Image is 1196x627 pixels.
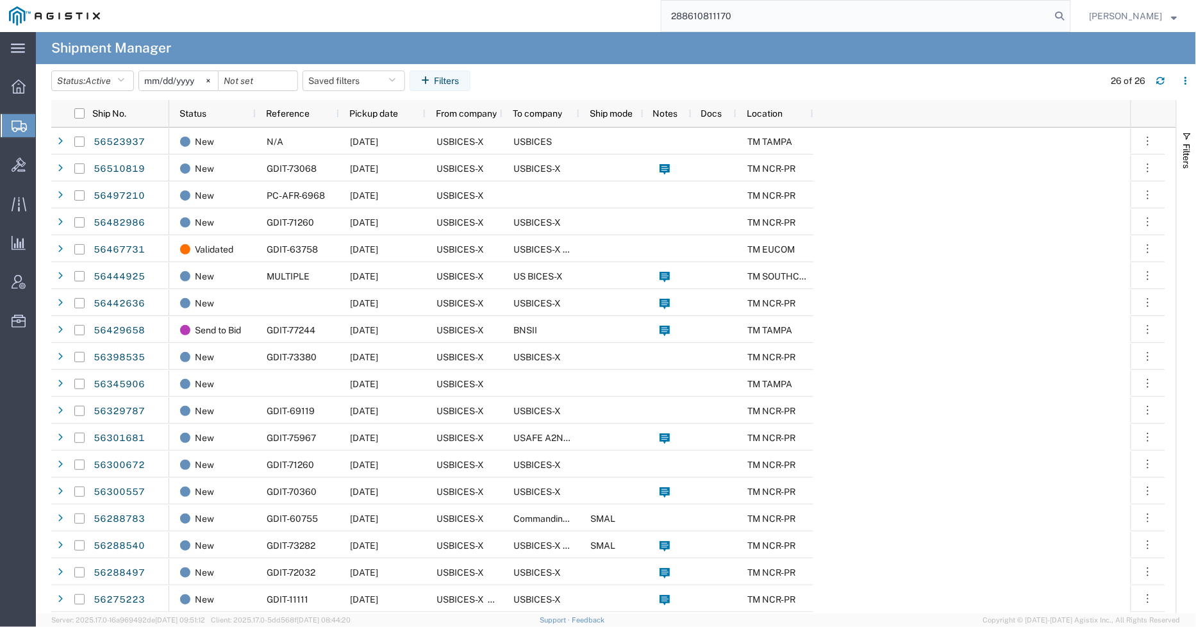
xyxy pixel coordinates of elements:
span: 08/14/2025 [350,433,378,443]
span: USBICES-X [436,379,484,389]
span: New [195,209,214,236]
span: PC-AFR-6968 [267,190,325,201]
a: 56275223 [93,590,145,610]
span: New [195,263,214,290]
span: TM NCR-PR [747,433,795,443]
span: New [195,478,214,505]
span: Status [179,108,206,119]
button: [PERSON_NAME] [1089,8,1178,24]
img: logo [9,6,100,26]
span: New [195,182,214,209]
a: 56300672 [93,455,145,476]
span: USBICES-X [513,594,561,605]
a: 56329787 [93,401,145,422]
span: Copyright © [DATE]-[DATE] Agistix Inc., All Rights Reserved [983,615,1181,626]
a: 56442636 [93,294,145,314]
input: Not set [219,71,297,90]
span: Pickup date [349,108,398,119]
span: GDIT-11111 [267,594,308,605]
span: USBICES-X [513,352,561,362]
span: TM NCR-PR [747,163,795,174]
a: 56288497 [93,563,145,583]
span: 08/05/2025 [350,352,378,362]
span: Client: 2025.17.0-5dd568f [211,616,351,624]
span: [DATE] 09:51:12 [155,616,205,624]
span: USBICES [513,137,552,147]
a: 56482986 [93,213,145,233]
span: New [195,559,214,586]
span: 08/08/2025 [350,298,378,308]
span: 07/30/2025 [350,379,378,389]
span: New [195,532,214,559]
span: TM TAMPA [747,379,792,389]
span: USBICES-X [436,325,484,335]
span: USBICES-X [436,460,484,470]
input: Not set [139,71,218,90]
span: Send to Bid [195,317,241,344]
span: TM NCR-PR [747,460,795,470]
span: GDIT-75967 [267,433,316,443]
span: [DATE] 08:44:20 [297,616,351,624]
span: New [195,128,214,155]
a: 56301681 [93,428,145,449]
span: USBICES-X [513,460,561,470]
span: GDIT-60755 [267,514,318,524]
span: New [195,290,214,317]
span: Location [747,108,783,119]
span: 08/14/2025 [350,271,378,281]
a: 56288783 [93,509,145,530]
span: SMAL [590,540,615,551]
span: Reference [266,108,310,119]
a: Support [540,616,572,624]
span: USBICES-X [436,244,484,255]
span: 07/28/2025 [350,594,378,605]
span: New [195,586,214,613]
span: USBICES-X [436,352,484,362]
span: USBICES-X [513,406,561,416]
a: 56510819 [93,159,145,180]
span: SMAL [590,514,615,524]
span: GDIT-73380 [267,352,317,362]
span: USBICES-X [436,271,484,281]
span: TM EUCOM [747,244,795,255]
span: TM NCR-PR [747,514,795,524]
span: 08/13/2025 [350,217,378,228]
a: 56288540 [93,536,145,556]
span: USBICES-X [436,137,484,147]
button: Status:Active [51,71,134,91]
span: N/A [267,137,283,147]
span: New [195,451,214,478]
span: USBICES-X [513,567,561,578]
span: Docs [701,108,722,119]
span: BNSII [513,325,537,335]
span: New [195,344,214,371]
span: TM NCR-PR [747,540,795,551]
span: 07/24/2025 [350,514,378,524]
span: USBICES-X [513,163,561,174]
input: Search for shipment number, reference number [661,1,1051,31]
span: GDIT-70360 [267,487,317,497]
div: 26 of 26 [1111,74,1146,88]
span: USBICES-X [436,487,484,497]
span: USBICES-X [513,298,561,308]
span: GDIT-73068 [267,163,317,174]
span: TM NCR-PR [747,217,795,228]
span: New [195,424,214,451]
span: USBICES-X [513,487,561,497]
span: GDIT-73282 [267,540,315,551]
span: 08/15/2025 [350,163,378,174]
span: To company [513,108,562,119]
a: 56345906 [93,374,145,395]
span: TM NCR-PR [747,406,795,416]
a: 56497210 [93,186,145,206]
span: USBICES-X Logistics [513,244,600,255]
span: 08/13/2025 [350,487,378,497]
span: Ship mode [590,108,633,119]
span: TM NCR-PR [747,298,795,308]
span: USAFE A2NK USBICES-X (EUCOM) [513,433,659,443]
h4: Shipment Manager [51,32,171,64]
span: Notes [652,108,677,119]
a: 56300557 [93,482,145,503]
span: Active [85,76,111,86]
span: Filters [1182,144,1192,169]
